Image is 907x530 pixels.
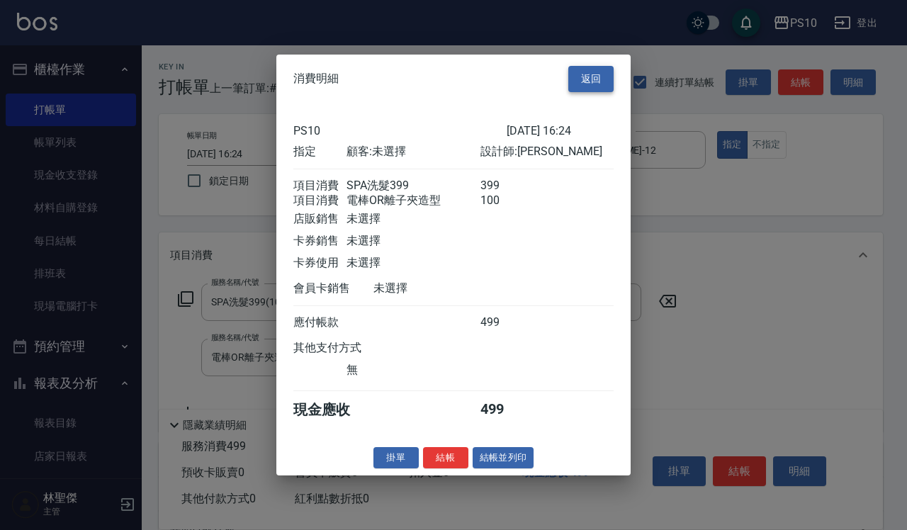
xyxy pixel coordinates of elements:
div: 設計師: [PERSON_NAME] [480,144,614,159]
div: 會員卡銷售 [293,281,373,295]
div: SPA洗髮399 [347,178,480,193]
div: 應付帳款 [293,315,347,329]
div: 卡券銷售 [293,233,347,248]
div: 無 [347,362,480,377]
div: 卡券使用 [293,255,347,270]
div: 電棒OR離子夾造型 [347,193,480,208]
button: 掛單 [373,446,419,468]
div: 100 [480,193,534,208]
div: 499 [480,400,534,419]
button: 結帳並列印 [473,446,534,468]
div: 499 [480,315,534,329]
div: 未選擇 [347,211,480,226]
div: 未選擇 [347,233,480,248]
div: 現金應收 [293,400,373,419]
div: 顧客: 未選擇 [347,144,480,159]
span: 消費明細 [293,72,339,86]
div: 指定 [293,144,347,159]
div: 399 [480,178,534,193]
div: 項目消費 [293,193,347,208]
div: 未選擇 [373,281,507,295]
div: 項目消費 [293,178,347,193]
button: 返回 [568,66,614,92]
div: PS10 [293,123,507,137]
div: [DATE] 16:24 [507,123,614,137]
div: 店販銷售 [293,211,347,226]
button: 結帳 [423,446,468,468]
div: 其他支付方式 [293,340,400,355]
div: 未選擇 [347,255,480,270]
